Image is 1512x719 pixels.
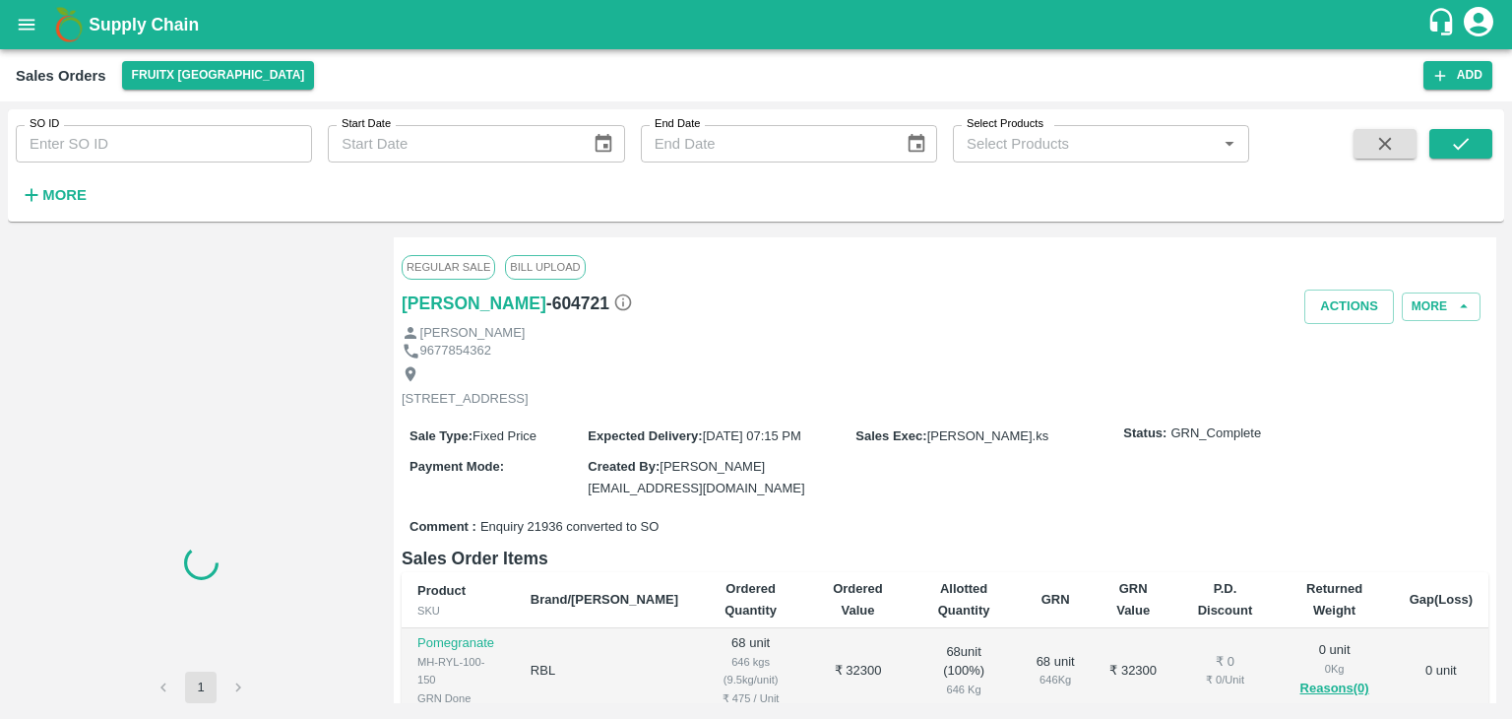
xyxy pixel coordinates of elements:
div: 68 unit ( 100 %) [924,643,1004,698]
div: ₹ 475 / Unit [710,689,791,707]
img: logo [49,5,89,44]
div: account of current user [1461,4,1496,45]
b: Brand/[PERSON_NAME] [531,592,678,607]
label: Start Date [342,116,391,132]
span: Enquiry 21936 converted to SO [480,518,659,537]
b: GRN [1041,592,1070,607]
span: Fixed Price [472,428,536,443]
b: Ordered Quantity [724,581,777,618]
label: Status: [1123,425,1166,443]
label: SO ID [30,116,59,132]
p: 9677854362 [420,342,491,360]
button: page 1 [185,672,217,703]
p: Pomegranate [417,634,499,653]
div: ₹ 0 / Unit [1190,671,1259,688]
label: Comment : [409,518,476,537]
b: Ordered Value [833,581,883,618]
button: Open [1217,131,1242,157]
span: [PERSON_NAME].ks [927,428,1049,443]
a: Supply Chain [89,11,1426,38]
nav: pagination navigation [145,672,257,703]
b: Allotted Quantity [938,581,990,618]
b: GRN Value [1116,581,1150,618]
p: [PERSON_NAME] [420,324,526,343]
div: 646 Kg [924,681,1004,698]
h6: Sales Order Items [402,545,1488,572]
span: [DATE] 07:15 PM [703,428,801,443]
label: Sale Type : [409,428,472,443]
label: End Date [655,116,700,132]
div: 68 unit [1035,653,1076,689]
div: GRN Done [417,689,499,707]
h6: - 604721 [546,290,633,317]
button: Choose date [898,125,935,163]
td: 68 unit [694,628,807,714]
span: Bill Upload [505,255,585,279]
button: Select DC [122,61,315,90]
span: Regular Sale [402,255,495,279]
b: P.D. Discount [1198,581,1253,618]
button: Reasons(0) [1291,678,1378,700]
input: Enter SO ID [16,125,312,163]
a: [PERSON_NAME] [402,290,546,317]
div: 0 unit [1291,641,1378,700]
td: RBL [515,628,694,714]
b: Product [417,583,466,598]
input: Start Date [328,125,577,163]
b: Returned Weight [1306,581,1362,618]
button: Choose date [585,125,622,163]
td: ₹ 32300 [1092,628,1174,714]
div: Sales Orders [16,63,106,89]
td: ₹ 32300 [807,628,909,714]
button: Actions [1304,290,1394,324]
button: More [16,178,92,212]
div: SKU [417,602,499,620]
div: ₹ 0 [1190,653,1259,672]
div: customer-support [1426,7,1461,42]
input: Select Products [959,131,1211,157]
div: 0 Kg [1291,660,1378,678]
input: End Date [641,125,890,163]
div: 646 kgs (9.5kg/unit) [710,653,791,689]
strong: More [42,187,87,203]
span: [PERSON_NAME][EMAIL_ADDRESS][DOMAIN_NAME] [588,459,804,495]
p: [STREET_ADDRESS] [402,390,529,409]
b: Gap(Loss) [1410,592,1473,607]
label: Created By : [588,459,660,474]
button: More [1402,293,1480,321]
label: Payment Mode : [409,459,504,474]
b: Supply Chain [89,15,199,34]
div: MH-RYL-100-150 [417,653,499,689]
div: 646 Kg [1035,671,1076,688]
button: Add [1423,61,1492,90]
span: GRN_Complete [1170,425,1261,443]
label: Sales Exec : [855,428,926,443]
label: Select Products [967,116,1043,132]
label: Expected Delivery : [588,428,702,443]
td: 0 unit [1394,628,1488,714]
button: open drawer [4,2,49,47]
